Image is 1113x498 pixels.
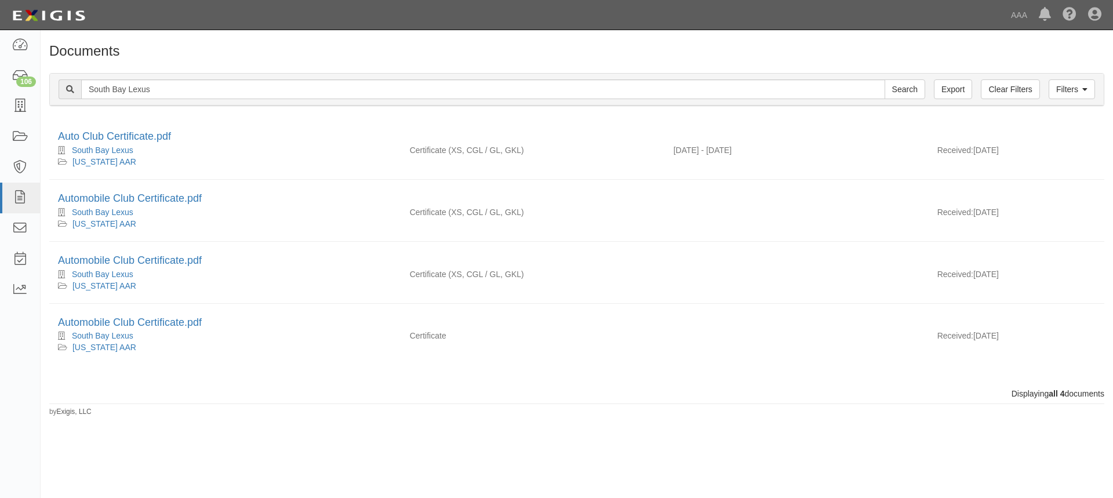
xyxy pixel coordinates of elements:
div: [DATE] [929,144,1104,162]
a: South Bay Lexus [72,331,133,340]
div: 106 [16,77,36,87]
div: Effective - Expiration [665,206,929,207]
div: South Bay Lexus [58,330,392,341]
div: Excess/Umbrella Liability Commercial General Liability / Garage Liability Garage Keepers Liability [401,206,665,218]
small: by [49,407,92,417]
div: Effective 01/01/2025 - Expiration 01/01/2026 [665,144,929,156]
div: Automobile Club Certificate.pdf [58,315,1096,330]
div: Excess/Umbrella Liability Commercial General Liability / Garage Liability Garage Keepers Liability [401,144,665,156]
div: [DATE] [929,330,1104,347]
a: [US_STATE] AAR [72,343,136,352]
div: Displaying documents [41,388,1113,399]
div: [DATE] [929,268,1104,286]
i: Help Center - Complianz [1063,8,1076,22]
div: California AAR [58,341,392,353]
p: Received: [937,268,973,280]
a: South Bay Lexus [72,146,133,155]
div: South Bay Lexus [58,206,392,218]
a: Export [934,79,972,99]
div: South Bay Lexus [58,144,392,156]
input: Search [81,79,885,99]
h1: Documents [49,43,1104,59]
a: Exigis, LLC [57,408,92,416]
p: Received: [937,206,973,218]
div: [DATE] [929,206,1104,224]
a: Clear Filters [981,79,1039,99]
input: Search [885,79,925,99]
a: AAA [1005,3,1033,27]
div: California AAR [58,156,392,168]
a: Automobile Club Certificate.pdf [58,317,202,328]
div: Automobile Club Certificate.pdf [58,253,1096,268]
a: Auto Club Certificate.pdf [58,130,171,142]
a: Automobile Club Certificate.pdf [58,255,202,266]
b: all 4 [1049,389,1064,398]
a: Automobile Club Certificate.pdf [58,192,202,204]
img: logo-5460c22ac91f19d4615b14bd174203de0afe785f0fc80cf4dbbc73dc1793850b.png [9,5,89,26]
div: Automobile Club Certificate.pdf [58,191,1096,206]
div: Excess/Umbrella Liability Commercial General Liability / Garage Liability Garage Keepers Liability [401,268,665,280]
div: Effective - Expiration [665,268,929,269]
div: Certificate [401,330,665,341]
div: California AAR [58,218,392,230]
a: [US_STATE] AAR [72,281,136,290]
a: [US_STATE] AAR [72,219,136,228]
p: Received: [937,330,973,341]
a: Filters [1049,79,1095,99]
a: [US_STATE] AAR [72,157,136,166]
div: California AAR [58,280,392,292]
p: Received: [937,144,973,156]
div: South Bay Lexus [58,268,392,280]
div: Auto Club Certificate.pdf [58,129,1096,144]
a: South Bay Lexus [72,270,133,279]
a: South Bay Lexus [72,208,133,217]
